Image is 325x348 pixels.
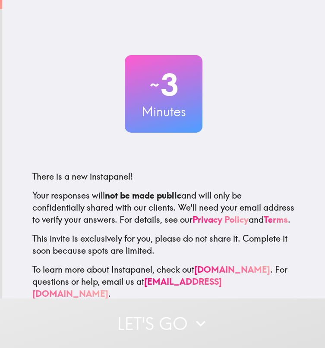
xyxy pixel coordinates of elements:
[32,264,295,300] p: To learn more about Instapanel, check out . For questions or help, email us at .
[32,171,133,182] span: There is a new instapanel!
[105,190,181,201] b: not be made public
[32,190,295,226] p: Your responses will and will only be confidentially shared with our clients. We'll need your emai...
[148,72,161,98] span: ~
[264,214,288,225] a: Terms
[125,103,202,121] h3: Minutes
[194,264,270,275] a: [DOMAIN_NAME]
[192,214,249,225] a: Privacy Policy
[32,233,295,257] p: This invite is exclusively for you, please do not share it. Complete it soon because spots are li...
[125,67,202,103] h2: 3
